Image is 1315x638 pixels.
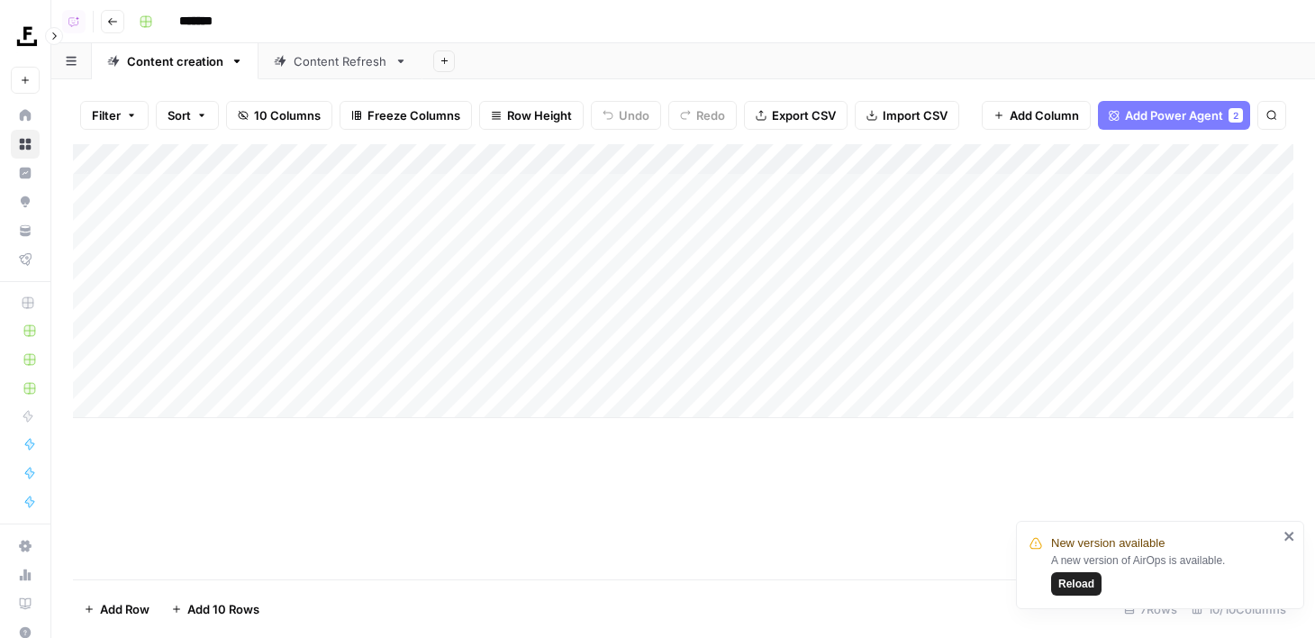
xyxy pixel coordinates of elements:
a: Opportunities [11,187,40,216]
div: 10/10 Columns [1184,595,1293,624]
span: Row Height [507,106,572,124]
button: Add 10 Rows [160,595,270,624]
span: Undo [619,106,649,124]
button: Freeze Columns [340,101,472,130]
a: Learning Hub [11,589,40,618]
div: Content Refresh [294,52,387,70]
span: Sort [168,106,191,124]
span: Freeze Columns [367,106,460,124]
a: Flightpath [11,245,40,274]
a: Insights [11,159,40,187]
button: Workspace: Foundation Inc. [11,14,40,59]
button: 10 Columns [226,101,332,130]
span: 10 Columns [254,106,321,124]
span: Reload [1058,576,1094,592]
button: Reload [1051,572,1102,596]
button: Add Column [982,101,1091,130]
a: Home [11,101,40,130]
span: Import CSV [883,106,948,124]
a: Browse [11,130,40,159]
a: Content creation [92,43,258,79]
button: Export CSV [744,101,848,130]
button: Add Row [73,595,160,624]
a: Your Data [11,216,40,245]
button: Row Height [479,101,584,130]
a: Settings [11,532,40,561]
span: Add Power Agent [1125,106,1223,124]
button: close [1283,529,1296,543]
a: Content Refresh [258,43,422,79]
button: Import CSV [855,101,959,130]
span: Export CSV [772,106,836,124]
span: Filter [92,106,121,124]
button: Redo [668,101,737,130]
div: A new version of AirOps is available. [1051,552,1278,596]
img: Foundation Inc. Logo [11,21,43,53]
button: Add Power Agent2 [1098,101,1250,130]
button: Filter [80,101,149,130]
span: 2 [1233,108,1238,123]
a: Usage [11,561,40,589]
span: Add 10 Rows [187,600,259,618]
div: Content creation [127,52,223,70]
div: 7 Rows [1117,595,1184,624]
span: New version available [1051,534,1165,552]
span: Add Row [100,600,150,618]
div: 2 [1229,108,1243,123]
span: Redo [696,106,725,124]
button: Undo [591,101,661,130]
span: Add Column [1010,106,1079,124]
button: Sort [156,101,219,130]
